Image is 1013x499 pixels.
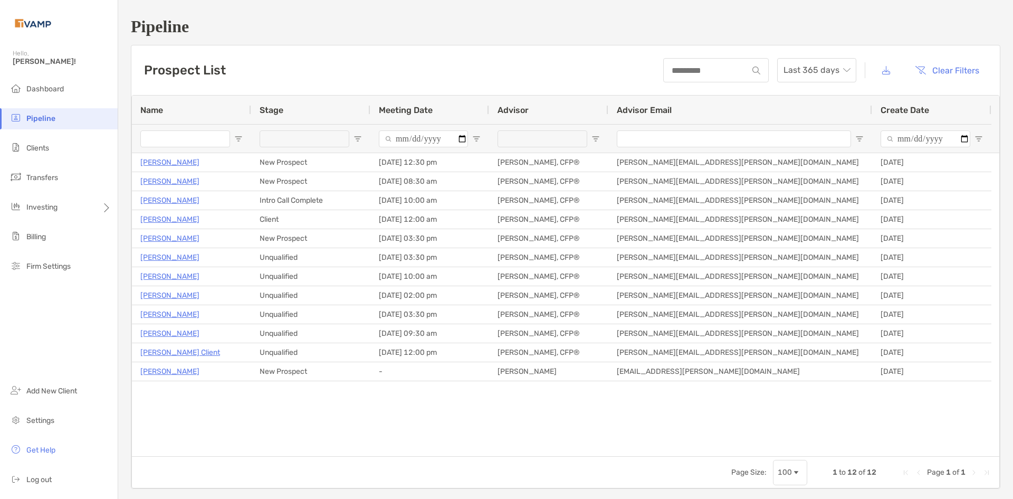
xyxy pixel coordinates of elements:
[489,172,608,191] div: [PERSON_NAME], CFP®
[251,305,370,324] div: Unqualified
[140,130,230,147] input: Name Filter Input
[872,305,991,324] div: [DATE]
[26,114,55,123] span: Pipeline
[9,384,22,397] img: add_new_client icon
[489,286,608,305] div: [PERSON_NAME], CFP®
[839,468,846,477] span: to
[26,446,55,455] span: Get Help
[251,286,370,305] div: Unqualified
[617,130,851,147] input: Advisor Email Filter Input
[608,305,872,324] div: [PERSON_NAME][EMAIL_ADDRESS][PERSON_NAME][DOMAIN_NAME]
[872,267,991,286] div: [DATE]
[370,343,489,362] div: [DATE] 12:00 pm
[370,362,489,381] div: -
[140,346,220,359] a: [PERSON_NAME] Client
[140,289,199,302] a: [PERSON_NAME]
[26,144,49,153] span: Clients
[251,172,370,191] div: New Prospect
[9,82,22,95] img: dashboard icon
[26,203,58,212] span: Investing
[872,286,991,305] div: [DATE]
[379,105,433,115] span: Meeting Date
[140,156,199,169] p: [PERSON_NAME]
[140,213,199,226] a: [PERSON_NAME]
[140,308,199,321] a: [PERSON_NAME]
[608,172,872,191] div: [PERSON_NAME][EMAIL_ADDRESS][PERSON_NAME][DOMAIN_NAME]
[617,105,672,115] span: Advisor Email
[9,111,22,124] img: pipeline icon
[131,17,1000,36] h1: Pipeline
[26,84,64,93] span: Dashboard
[608,362,872,381] div: [EMAIL_ADDRESS][PERSON_NAME][DOMAIN_NAME]
[833,468,837,477] span: 1
[9,200,22,213] img: investing icon
[370,191,489,210] div: [DATE] 10:00 am
[251,229,370,248] div: New Prospect
[140,105,163,115] span: Name
[9,171,22,183] img: transfers icon
[489,305,608,324] div: [PERSON_NAME], CFP®
[489,343,608,362] div: [PERSON_NAME], CFP®
[251,267,370,286] div: Unqualified
[952,468,959,477] span: of
[872,210,991,229] div: [DATE]
[251,248,370,267] div: Unqualified
[370,248,489,267] div: [DATE] 03:30 pm
[498,105,529,115] span: Advisor
[858,468,865,477] span: of
[140,327,199,340] a: [PERSON_NAME]
[9,473,22,485] img: logout icon
[608,153,872,172] div: [PERSON_NAME][EMAIL_ADDRESS][PERSON_NAME][DOMAIN_NAME]
[140,194,199,207] p: [PERSON_NAME]
[26,173,58,182] span: Transfers
[608,267,872,286] div: [PERSON_NAME][EMAIL_ADDRESS][PERSON_NAME][DOMAIN_NAME]
[872,153,991,172] div: [DATE]
[867,468,876,477] span: 12
[608,343,872,362] div: [PERSON_NAME][EMAIL_ADDRESS][PERSON_NAME][DOMAIN_NAME]
[872,191,991,210] div: [DATE]
[974,135,983,143] button: Open Filter Menu
[9,141,22,154] img: clients icon
[608,191,872,210] div: [PERSON_NAME][EMAIL_ADDRESS][PERSON_NAME][DOMAIN_NAME]
[489,324,608,343] div: [PERSON_NAME], CFP®
[608,248,872,267] div: [PERSON_NAME][EMAIL_ADDRESS][PERSON_NAME][DOMAIN_NAME]
[251,343,370,362] div: Unqualified
[982,468,991,477] div: Last Page
[370,172,489,191] div: [DATE] 08:30 am
[26,475,52,484] span: Log out
[872,229,991,248] div: [DATE]
[472,135,481,143] button: Open Filter Menu
[881,105,929,115] span: Create Date
[370,324,489,343] div: [DATE] 09:30 am
[9,413,22,426] img: settings icon
[907,59,987,82] button: Clear Filters
[140,365,199,378] p: [PERSON_NAME]
[489,191,608,210] div: [PERSON_NAME], CFP®
[489,248,608,267] div: [PERSON_NAME], CFP®
[379,130,468,147] input: Meeting Date Filter Input
[140,270,199,283] a: [PERSON_NAME]
[783,59,850,82] span: Last 365 days
[608,229,872,248] div: [PERSON_NAME][EMAIL_ADDRESS][PERSON_NAME][DOMAIN_NAME]
[26,262,71,271] span: Firm Settings
[370,286,489,305] div: [DATE] 02:00 pm
[370,267,489,286] div: [DATE] 10:00 am
[927,468,944,477] span: Page
[9,259,22,272] img: firm-settings icon
[872,324,991,343] div: [DATE]
[778,468,792,477] div: 100
[140,251,199,264] a: [PERSON_NAME]
[608,286,872,305] div: [PERSON_NAME][EMAIL_ADDRESS][PERSON_NAME][DOMAIN_NAME]
[251,324,370,343] div: Unqualified
[13,4,53,42] img: Zoe Logo
[370,305,489,324] div: [DATE] 03:30 pm
[773,460,807,485] div: Page Size
[881,130,970,147] input: Create Date Filter Input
